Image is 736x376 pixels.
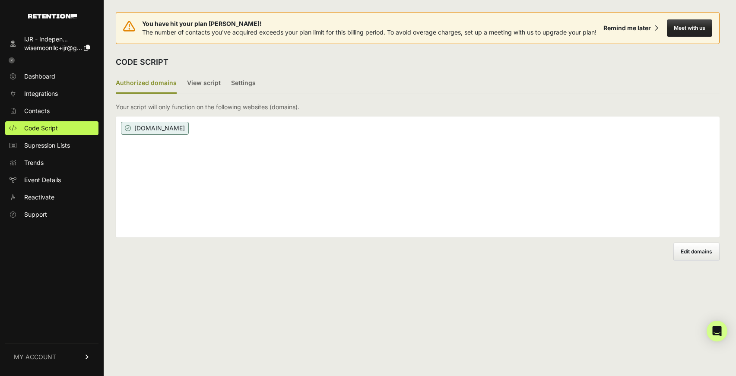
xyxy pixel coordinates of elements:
[116,73,177,94] label: Authorized domains
[5,139,98,152] a: Supression Lists
[24,44,82,51] span: wisemoonllc+ijr@g...
[14,353,56,361] span: MY ACCOUNT
[28,14,77,19] img: Retention.com
[5,70,98,83] a: Dashboard
[603,24,651,32] div: Remind me later
[24,210,47,219] span: Support
[231,73,256,94] label: Settings
[24,141,70,150] span: Supression Lists
[707,321,727,341] div: Open Intercom Messenger
[5,121,98,135] a: Code Script
[24,158,44,167] span: Trends
[121,122,189,135] span: [DOMAIN_NAME]
[681,248,712,255] span: Edit domains
[5,156,98,170] a: Trends
[24,124,58,133] span: Code Script
[24,176,61,184] span: Event Details
[5,208,98,221] a: Support
[5,173,98,187] a: Event Details
[5,32,98,55] a: IJR - Indepen... wisemoonllc+ijr@g...
[600,20,662,36] button: Remind me later
[5,87,98,101] a: Integrations
[24,193,54,202] span: Reactivate
[24,35,90,44] div: IJR - Indepen...
[116,103,299,111] p: Your script will only function on the following websites (domains).
[142,19,596,28] span: You have hit your plan [PERSON_NAME]!
[5,344,98,370] a: MY ACCOUNT
[24,89,58,98] span: Integrations
[5,104,98,118] a: Contacts
[5,190,98,204] a: Reactivate
[667,19,712,37] button: Meet with us
[187,73,221,94] label: View script
[142,28,596,36] span: The number of contacts you've acquired exceeds your plan limit for this billing period. To avoid ...
[24,72,55,81] span: Dashboard
[24,107,50,115] span: Contacts
[116,56,168,68] h2: CODE SCRIPT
